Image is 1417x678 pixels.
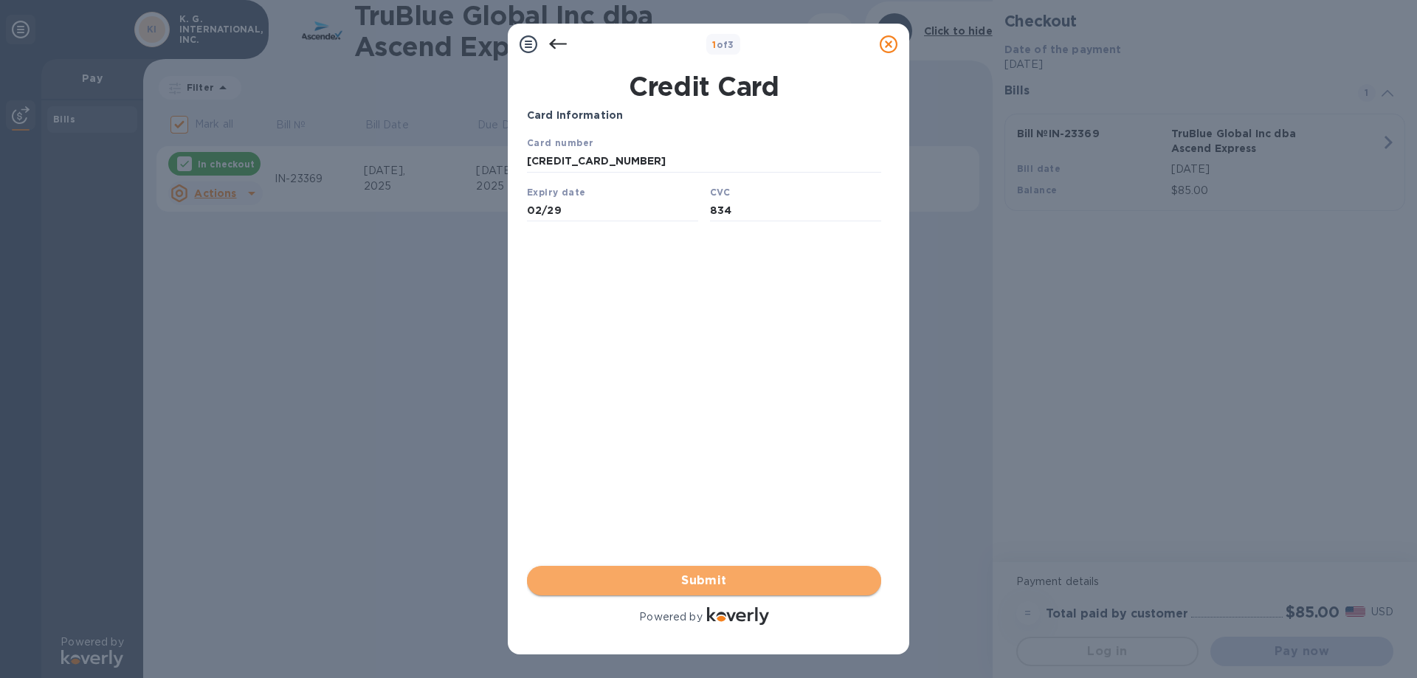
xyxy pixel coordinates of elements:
[521,71,887,102] h1: Credit Card
[527,135,881,226] iframe: Your browser does not support iframes
[527,109,623,121] b: Card Information
[712,39,734,50] b: of 3
[539,572,869,589] span: Submit
[639,609,702,625] p: Powered by
[712,39,716,50] span: 1
[707,607,769,625] img: Logo
[527,566,881,595] button: Submit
